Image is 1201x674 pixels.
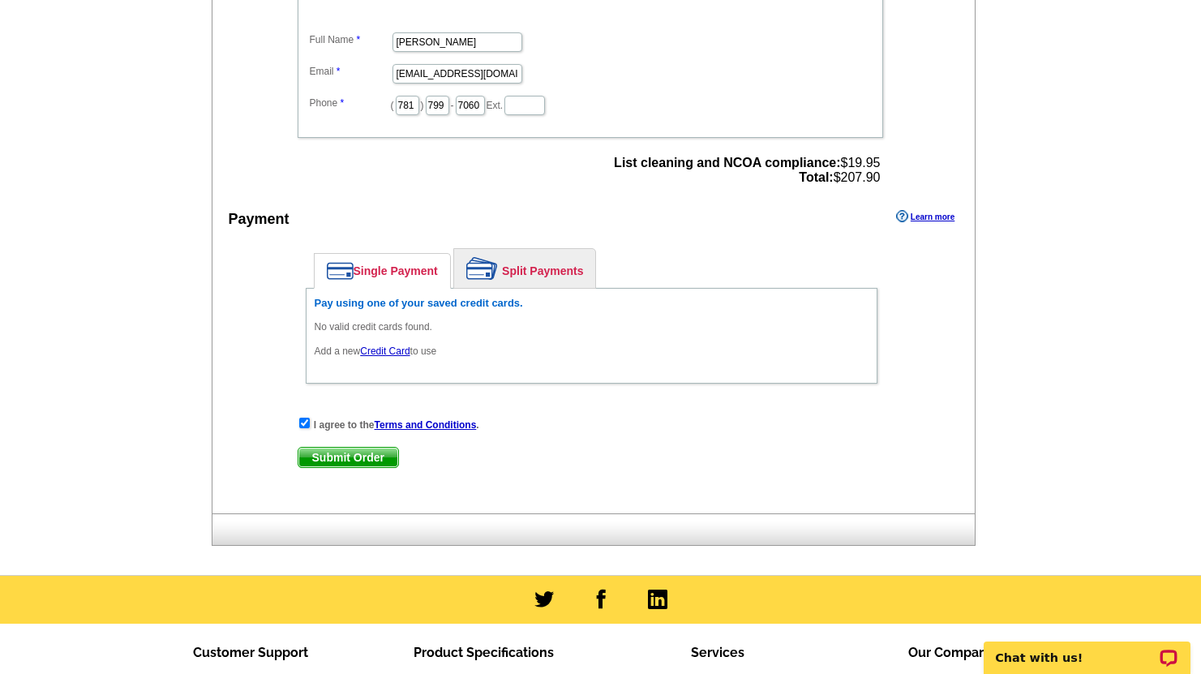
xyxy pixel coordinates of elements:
a: Single Payment [315,254,450,288]
strong: Total: [799,170,833,184]
span: Our Company [908,645,994,660]
a: Learn more [896,210,954,223]
p: No valid credit cards found. [315,320,869,334]
iframe: LiveChat chat widget [973,623,1201,674]
span: Services [691,645,744,660]
span: $19.95 $207.90 [614,156,880,185]
h6: Pay using one of your saved credit cards. [315,297,869,310]
a: Terms and Conditions [375,419,477,431]
span: Submit Order [298,448,398,467]
label: Phone [310,96,391,110]
span: Product Specifications [414,645,554,660]
a: Split Payments [454,249,595,288]
span: Customer Support [193,645,308,660]
p: Add a new to use [315,344,869,358]
a: Credit Card [360,346,410,357]
label: Full Name [310,32,391,47]
div: Payment [229,208,290,230]
strong: I agree to the . [314,419,479,431]
label: Email [310,64,391,79]
strong: List cleaning and NCOA compliance: [614,156,840,170]
img: single-payment.png [327,262,354,280]
dd: ( ) - Ext. [306,92,875,117]
img: split-payment.png [466,257,498,280]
